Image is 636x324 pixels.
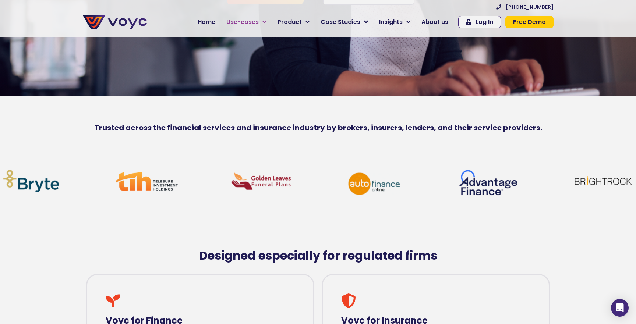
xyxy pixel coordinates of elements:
img: golden-leaves-logo [230,168,292,194]
div: Open Intercom Messenger [611,299,629,317]
img: brytev2 [1,168,64,193]
a: [PHONE_NUMBER] [496,4,554,10]
h2: Designed especially for regulated firms [82,249,554,263]
img: brightrock-logo [572,168,635,194]
img: tih-logo [116,168,178,194]
a: About us [416,15,454,29]
img: advantage [458,168,520,201]
span: Product [278,18,302,26]
img: Auto finance online [344,168,406,201]
span: Home [198,18,215,26]
a: Case Studies [315,15,374,29]
span: Log In [476,19,493,25]
span: About us [421,18,448,26]
span: Free Demo [513,19,546,25]
a: Home [192,15,221,29]
a: Use-cases [221,15,272,29]
span: Use-cases [226,18,259,26]
a: Log In [458,16,501,28]
span: Insights [379,18,403,26]
span: [PHONE_NUMBER] [506,4,554,10]
img: voyc-full-logo [82,15,147,29]
span: Case Studies [321,18,360,26]
a: Free Demo [505,16,554,28]
a: Product [272,15,315,29]
b: Trusted across the financial services and insurance industry by brokers, insurers, lenders, and t... [94,122,542,133]
a: Insights [374,15,416,29]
